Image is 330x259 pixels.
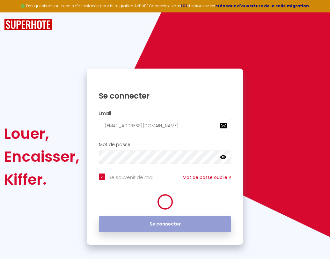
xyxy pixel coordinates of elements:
a: créneaux d'ouverture de la salle migration [215,3,309,9]
div: Louer, [4,122,79,145]
h2: Mot de passe [99,142,231,147]
button: Se connecter [99,216,231,232]
input: Ton Email [99,119,231,132]
button: Ouvrir le widget de chat LiveChat [5,3,24,22]
h2: Email [99,111,231,116]
h1: Se connecter [99,91,231,101]
a: ICI [181,3,187,9]
img: SuperHote logo [4,19,52,31]
a: Mot de passe oublié ? [183,174,231,181]
div: Kiffer. [4,168,79,191]
div: Encaisser, [4,145,79,168]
